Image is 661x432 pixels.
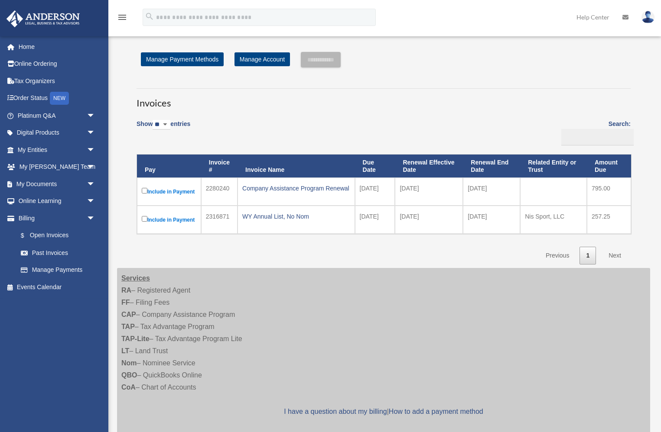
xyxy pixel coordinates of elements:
td: [DATE] [395,206,463,234]
strong: Services [121,274,150,282]
a: Platinum Q&Aarrow_drop_down [6,107,108,124]
td: [DATE] [395,177,463,206]
input: Include in Payment [142,188,147,193]
a: $Open Invoices [12,227,100,245]
a: Previous [539,247,576,264]
div: WY Annual List, No Nom [242,210,350,222]
a: Online Learningarrow_drop_down [6,193,108,210]
span: arrow_drop_down [87,193,104,210]
span: arrow_drop_down [87,210,104,227]
i: search [145,12,154,21]
a: Next [602,247,628,264]
span: arrow_drop_down [87,141,104,159]
span: arrow_drop_down [87,107,104,125]
label: Include in Payment [142,214,196,225]
td: [DATE] [463,206,520,234]
a: menu [117,15,127,23]
input: Include in Payment [142,216,147,222]
th: Renewal Effective Date: activate to sort column ascending [395,155,463,178]
td: 257.25 [587,206,631,234]
input: Search: [561,129,634,145]
h3: Invoices [137,88,631,110]
a: My Documentsarrow_drop_down [6,175,108,193]
td: [DATE] [463,177,520,206]
th: Related Entity or Trust: activate to sort column ascending [520,155,587,178]
a: Manage Payments [12,261,104,279]
a: Online Ordering [6,55,108,73]
img: User Pic [641,11,654,23]
span: $ [26,230,30,241]
a: I have a question about my billing [284,408,387,415]
div: Company Assistance Program Renewal [242,182,350,194]
th: Renewal End Date: activate to sort column ascending [463,155,520,178]
strong: Nom [121,359,137,367]
a: How to add a payment method [389,408,483,415]
td: [DATE] [355,206,395,234]
div: NEW [50,92,69,105]
td: Nis Sport, LLC [520,206,587,234]
a: Billingarrow_drop_down [6,210,104,227]
strong: LT [121,347,129,355]
strong: TAP [121,323,135,330]
p: | [121,406,646,418]
label: Include in Payment [142,186,196,197]
a: Home [6,38,108,55]
label: Search: [558,119,631,145]
td: 2316871 [201,206,238,234]
a: 1 [580,247,596,264]
a: Manage Payment Methods [141,52,224,66]
th: Pay: activate to sort column descending [137,155,201,178]
span: arrow_drop_down [87,124,104,142]
th: Invoice Name: activate to sort column ascending [238,155,355,178]
a: My Entitiesarrow_drop_down [6,141,108,158]
strong: CAP [121,311,136,318]
span: arrow_drop_down [87,175,104,193]
i: menu [117,12,127,23]
strong: FF [121,299,130,306]
select: Showentries [153,120,170,130]
td: [DATE] [355,177,395,206]
label: Show entries [137,119,190,139]
strong: QBO [121,371,137,379]
th: Amount Due: activate to sort column ascending [587,155,631,178]
a: Tax Organizers [6,72,108,90]
a: Events Calendar [6,278,108,296]
strong: TAP-Lite [121,335,150,342]
td: 795.00 [587,177,631,206]
th: Invoice #: activate to sort column ascending [201,155,238,178]
img: Anderson Advisors Platinum Portal [4,10,82,27]
strong: CoA [121,384,136,391]
strong: RA [121,287,131,294]
span: arrow_drop_down [87,158,104,176]
a: Order StatusNEW [6,90,108,107]
a: My [PERSON_NAME] Teamarrow_drop_down [6,158,108,176]
a: Past Invoices [12,244,104,261]
a: Manage Account [234,52,290,66]
a: Digital Productsarrow_drop_down [6,124,108,142]
td: 2280240 [201,177,238,206]
th: Due Date: activate to sort column ascending [355,155,395,178]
